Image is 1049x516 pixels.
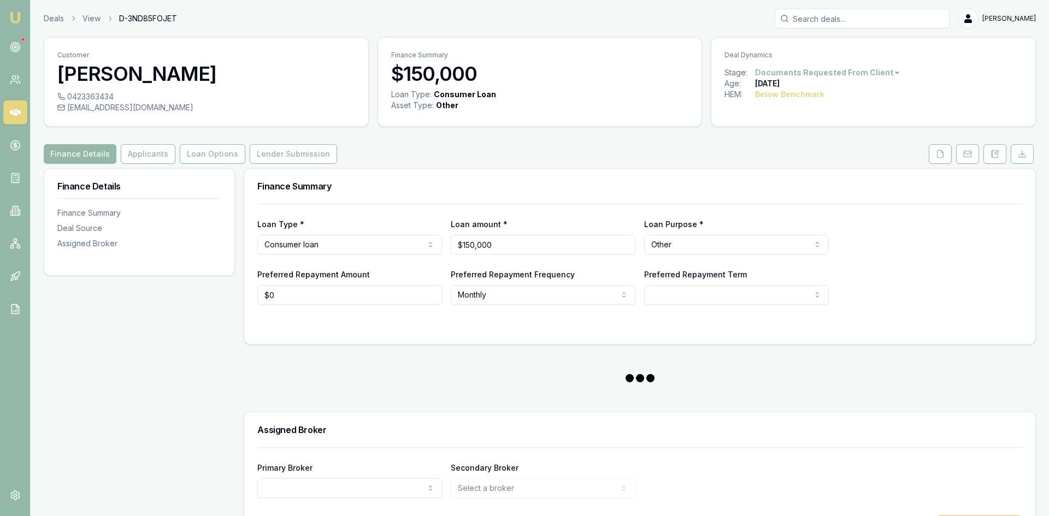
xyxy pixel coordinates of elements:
p: Deal Dynamics [724,51,1022,60]
button: Documents Requested From Client [755,67,901,78]
h3: Finance Details [57,182,221,191]
h3: Assigned Broker [257,425,1022,434]
a: Deals [44,13,64,24]
label: Preferred Repayment Frequency [451,270,575,279]
span: D-3ND85FOJET [119,13,177,24]
div: [DATE] [755,78,780,89]
label: Loan amount * [451,220,508,229]
label: Secondary Broker [451,463,518,472]
div: Assigned Broker [57,238,221,249]
div: Deal Source [57,223,221,234]
label: Loan Purpose * [644,220,704,229]
a: Applicants [119,144,178,164]
p: Customer [57,51,355,60]
a: Lender Submission [247,144,339,164]
button: Applicants [121,144,175,164]
p: Finance Summary [391,51,689,60]
label: Loan Type * [257,220,304,229]
div: 0423363434 [57,91,355,102]
div: Stage: [724,67,755,78]
input: Search deals [775,9,950,28]
span: [PERSON_NAME] [982,14,1036,23]
button: Loan Options [180,144,245,164]
button: Lender Submission [250,144,337,164]
h3: $150,000 [391,63,689,85]
div: HEM: [724,89,755,100]
div: Loan Type: [391,89,432,100]
button: Finance Details [44,144,116,164]
a: Loan Options [178,144,247,164]
h3: [PERSON_NAME] [57,63,355,85]
div: Age: [724,78,755,89]
img: emu-icon-u.png [9,11,22,24]
a: View [82,13,101,24]
div: Below Benchmark [755,89,824,100]
nav: breadcrumb [44,13,177,24]
label: Primary Broker [257,463,313,472]
div: Consumer Loan [434,89,496,100]
h3: Finance Summary [257,182,1022,191]
div: Finance Summary [57,207,221,218]
label: Preferred Repayment Amount [257,270,370,279]
input: $ [257,285,442,305]
div: Asset Type : [391,100,434,111]
div: Other [436,100,458,111]
a: Finance Details [44,144,119,164]
input: $ [451,235,635,254]
label: Preferred Repayment Term [644,270,747,279]
div: [EMAIL_ADDRESS][DOMAIN_NAME] [57,102,355,113]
